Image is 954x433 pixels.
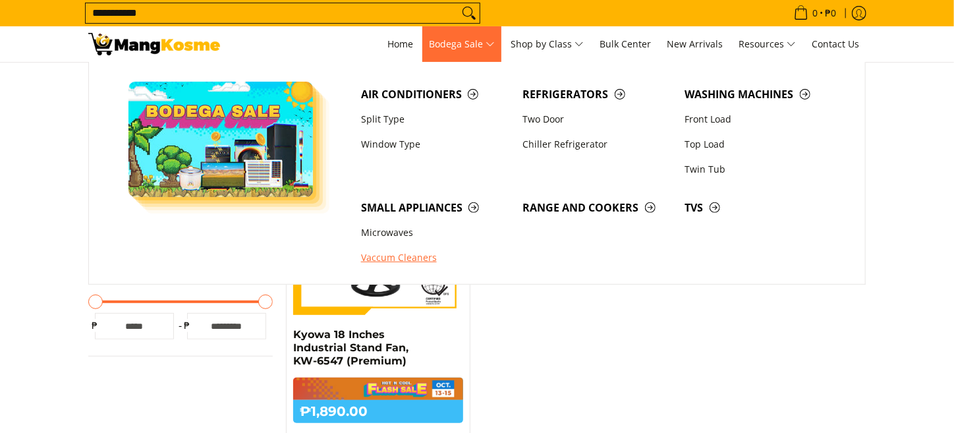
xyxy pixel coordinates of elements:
[233,26,866,62] nav: Main Menu
[354,195,517,220] a: Small Appliances
[679,82,841,107] a: Washing Machines
[181,319,194,332] span: ₱
[128,82,313,197] img: Bodega Sale
[523,200,672,216] span: Range and Cookers
[517,107,679,132] a: Two Door
[805,26,866,62] a: Contact Us
[523,86,672,103] span: Refrigerators
[593,26,658,62] a: Bulk Center
[381,26,420,62] a: Home
[517,132,679,157] a: Chiller Refrigerator
[679,107,841,132] a: Front Load
[354,132,517,157] a: Window Type
[504,26,590,62] a: Shop by Class
[679,157,841,182] a: Twin Tub
[387,38,413,50] span: Home
[679,132,841,157] a: Top Load
[660,26,729,62] a: New Arrivals
[517,195,679,220] a: Range and Cookers
[732,26,802,62] a: Resources
[685,200,834,216] span: TVs
[88,319,101,332] span: ₱
[293,328,408,367] a: Kyowa 18 Inches Industrial Stand Fan, KW-6547 (Premium)
[511,36,584,53] span: Shop by Class
[361,86,510,103] span: Air Conditioners
[354,107,517,132] a: Split Type
[293,400,463,423] h6: ₱1,890.00
[354,246,517,271] a: Vaccum Cleaners
[429,36,495,53] span: Bodega Sale
[790,6,840,20] span: •
[517,82,679,107] a: Refrigerators
[354,82,517,107] a: Air Conditioners
[739,36,796,53] span: Resources
[679,195,841,220] a: TVs
[459,3,480,23] button: Search
[810,9,820,18] span: 0
[422,26,501,62] a: Bodega Sale
[812,38,859,50] span: Contact Us
[361,200,510,216] span: Small Appliances
[88,33,220,55] img: Search: 1 result found for &quot;electricfan&quot; | Mang Kosme
[667,38,723,50] span: New Arrivals
[823,9,838,18] span: ₱0
[685,86,834,103] span: Washing Machines
[354,221,517,246] a: Microwaves
[600,38,651,50] span: Bulk Center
